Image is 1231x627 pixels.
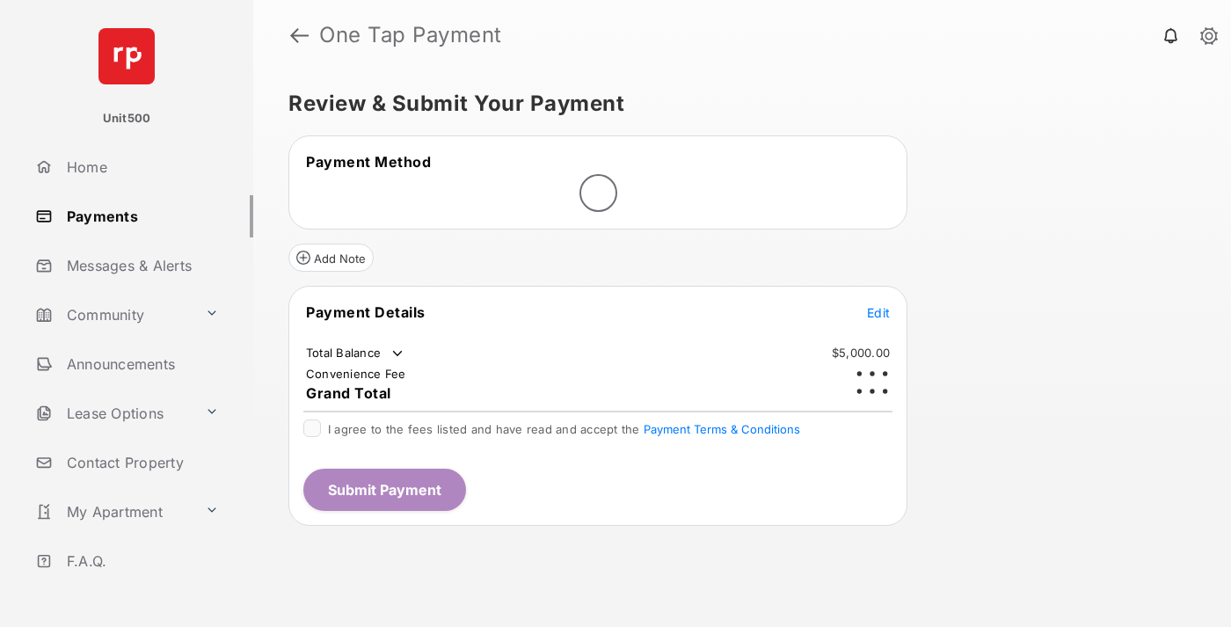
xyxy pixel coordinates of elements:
[328,422,800,436] span: I agree to the fees listed and have read and accept the
[867,305,890,320] span: Edit
[644,422,800,436] button: I agree to the fees listed and have read and accept the
[319,25,502,46] strong: One Tap Payment
[303,469,466,511] button: Submit Payment
[28,491,198,533] a: My Apartment
[28,392,198,434] a: Lease Options
[28,244,253,287] a: Messages & Alerts
[28,540,253,582] a: F.A.Q.
[28,146,253,188] a: Home
[306,153,431,171] span: Payment Method
[288,93,1182,114] h5: Review & Submit Your Payment
[306,303,426,321] span: Payment Details
[98,28,155,84] img: svg+xml;base64,PHN2ZyB4bWxucz0iaHR0cDovL3d3dy53My5vcmcvMjAwMC9zdmciIHdpZHRoPSI2NCIgaGVpZ2h0PSI2NC...
[288,244,374,272] button: Add Note
[867,303,890,321] button: Edit
[305,345,406,362] td: Total Balance
[306,384,391,402] span: Grand Total
[305,366,407,382] td: Convenience Fee
[28,195,253,237] a: Payments
[103,110,151,128] p: Unit500
[831,345,891,361] td: $5,000.00
[28,343,253,385] a: Announcements
[28,294,198,336] a: Community
[28,441,253,484] a: Contact Property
